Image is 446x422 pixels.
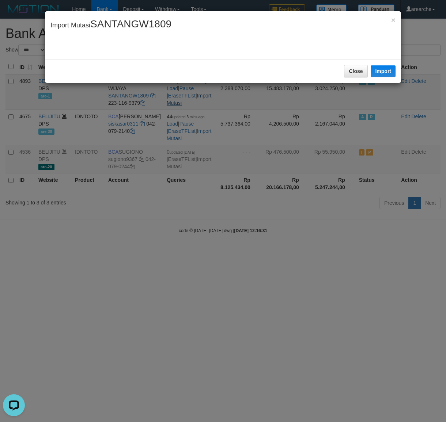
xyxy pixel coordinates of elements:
[391,16,396,24] button: Close
[50,22,171,29] span: Import Mutasi
[371,65,396,77] button: Import
[391,16,396,24] span: ×
[344,65,367,77] button: Close
[90,18,171,30] span: SANTANGW1809
[3,3,25,25] button: Open LiveChat chat widget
